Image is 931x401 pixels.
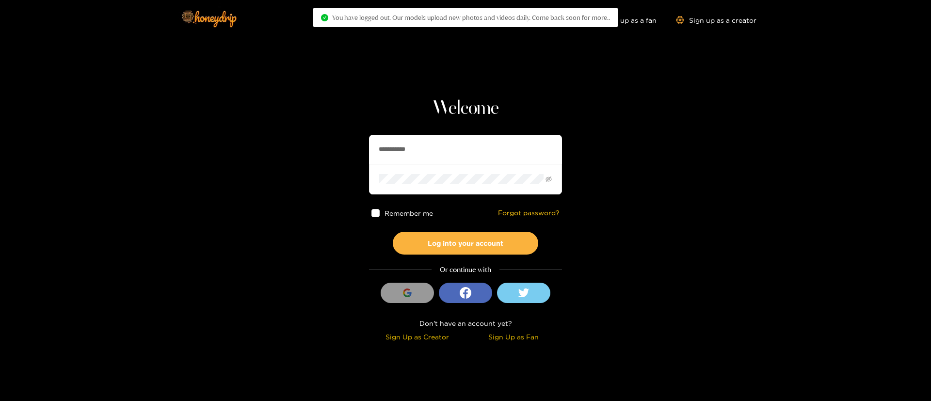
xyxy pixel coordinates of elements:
div: Sign Up as Fan [468,331,560,342]
span: Remember me [385,209,433,217]
a: Sign up as a creator [676,16,756,24]
h1: Welcome [369,97,562,120]
div: Don't have an account yet? [369,318,562,329]
div: Sign Up as Creator [371,331,463,342]
button: Log into your account [393,232,538,255]
span: You have logged out. Our models upload new photos and videos daily. Come back soon for more.. [332,14,610,21]
a: Sign up as a fan [590,16,657,24]
span: eye-invisible [546,176,552,182]
div: Or continue with [369,264,562,275]
a: Forgot password? [498,209,560,217]
span: check-circle [321,14,328,21]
